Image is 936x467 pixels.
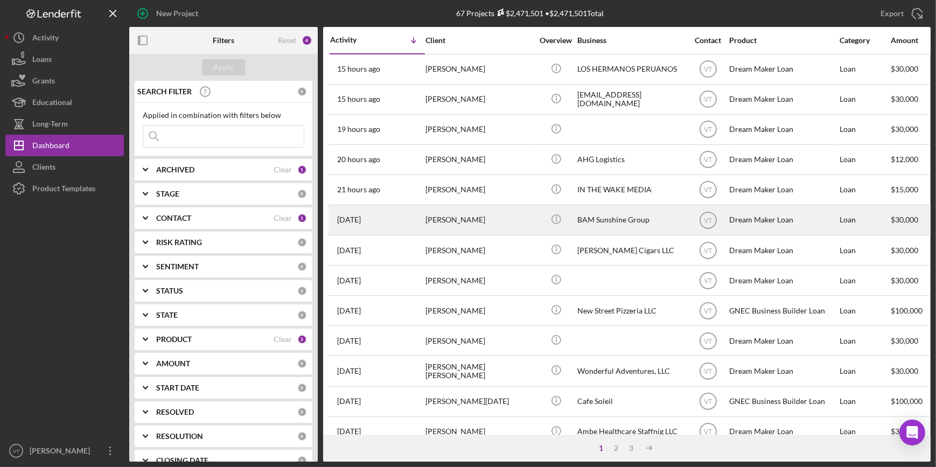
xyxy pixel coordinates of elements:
[624,444,639,452] div: 3
[156,408,194,416] b: RESOLVED
[337,215,361,224] time: 2025-09-28 22:06
[688,36,728,45] div: Contact
[297,383,307,393] div: 0
[156,262,199,271] b: SENTIMENT
[297,456,307,465] div: 0
[729,326,837,355] div: Dream Maker Loan
[156,3,198,24] div: New Project
[704,217,713,224] text: VT
[425,206,533,234] div: [PERSON_NAME]
[297,407,307,417] div: 0
[870,3,931,24] button: Export
[337,65,380,73] time: 2025-09-29 22:08
[840,85,890,114] div: Loan
[577,55,685,83] div: LOS HERMANOS PERUANOS
[840,145,890,174] div: Loan
[704,247,713,254] text: VT
[425,296,533,325] div: [PERSON_NAME]
[5,48,124,70] a: Loans
[577,357,685,385] div: Wonderful Adventures, LLC
[5,92,124,113] a: Educational
[577,236,685,264] div: [PERSON_NAME] Cigars LLC
[729,36,837,45] div: Product
[32,178,95,202] div: Product Templates
[32,27,59,51] div: Activity
[5,135,124,156] button: Dashboard
[156,432,203,441] b: RESOLUTION
[704,428,713,436] text: VT
[891,215,918,224] span: $30,000
[5,178,124,199] button: Product Templates
[840,266,890,295] div: Loan
[337,397,361,406] time: 2025-09-25 20:39
[704,96,713,103] text: VT
[32,113,68,137] div: Long-Term
[899,420,925,445] div: Open Intercom Messenger
[156,238,202,247] b: RISK RATING
[494,9,543,18] div: $2,471,501
[5,440,124,462] button: VT[PERSON_NAME]
[337,246,361,255] time: 2025-09-28 14:51
[297,213,307,223] div: 1
[297,359,307,368] div: 0
[577,145,685,174] div: AHG Logistics
[729,387,837,416] div: GNEC Business Builder Loan
[729,176,837,204] div: Dream Maker Loan
[729,417,837,446] div: Dream Maker Loan
[425,85,533,114] div: [PERSON_NAME]
[704,156,713,164] text: VT
[425,36,533,45] div: Client
[840,357,890,385] div: Loan
[729,115,837,144] div: Dream Maker Loan
[337,367,361,375] time: 2025-09-25 22:59
[891,124,918,134] span: $30,000
[32,92,72,116] div: Educational
[5,113,124,135] button: Long-Term
[840,387,890,416] div: Loan
[32,156,55,180] div: Clients
[302,35,312,46] div: 4
[609,444,624,452] div: 2
[729,357,837,385] div: Dream Maker Loan
[337,155,380,164] time: 2025-09-29 16:22
[891,64,918,73] span: $30,000
[297,334,307,344] div: 2
[891,185,918,194] span: $15,000
[840,326,890,355] div: Loan
[425,115,533,144] div: [PERSON_NAME]
[5,70,124,92] button: Grants
[129,3,209,24] button: New Project
[156,287,183,295] b: STATUS
[425,357,533,385] div: [PERSON_NAME] [PERSON_NAME]
[297,238,307,247] div: 0
[704,186,713,194] text: VT
[27,440,97,464] div: [PERSON_NAME]
[425,176,533,204] div: [PERSON_NAME]
[5,156,124,178] a: Clients
[577,206,685,234] div: BAM Sunshine Group
[5,27,124,48] button: Activity
[337,125,380,134] time: 2025-09-29 18:17
[156,165,194,174] b: ARCHIVED
[840,206,890,234] div: Loan
[704,66,713,73] text: VT
[704,126,713,134] text: VT
[425,236,533,264] div: [PERSON_NAME]
[577,387,685,416] div: Cafe Soleil
[156,190,179,198] b: STAGE
[337,185,380,194] time: 2025-09-29 15:58
[337,276,361,285] time: 2025-09-28 07:26
[274,165,292,174] div: Clear
[297,87,307,96] div: 0
[274,335,292,344] div: Clear
[156,359,190,368] b: AMOUNT
[337,95,380,103] time: 2025-09-29 22:08
[137,87,192,96] b: SEARCH FILTER
[337,427,361,436] time: 2025-09-25 19:48
[536,36,576,45] div: Overview
[425,326,533,355] div: [PERSON_NAME]
[337,306,361,315] time: 2025-09-26 19:15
